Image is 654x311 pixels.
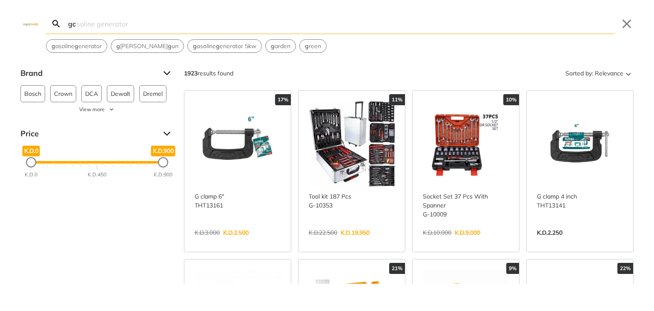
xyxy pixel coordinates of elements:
[617,263,633,274] div: 22%
[187,39,262,53] div: Suggestion: gasoline generator 5kw
[265,39,296,53] div: Suggestion: garden
[305,42,321,51] span: reen
[564,66,634,80] button: Sorted by:Relevance Sort
[271,42,290,51] span: arden
[52,42,55,50] strong: g
[275,94,291,105] div: 17%
[46,40,107,52] button: Select suggestion: gasoline generator
[88,171,106,179] div: K.D.450
[193,42,256,51] span: asoline enerator 5kw
[266,40,295,52] button: Select suggestion: garden
[184,69,198,77] strong: 1923
[54,86,72,102] span: Crown
[595,66,623,80] span: Relevance
[26,157,36,167] div: Minimum Price
[300,40,326,52] button: Select suggestion: green
[50,85,76,102] button: Crown
[52,42,102,51] span: asoline enerator
[46,39,107,53] div: Suggestion: gasoline generator
[51,19,61,29] svg: Search
[389,94,405,105] div: 11%
[111,86,130,102] span: Dewalt
[111,40,184,52] button: Select suggestion: glue gun
[193,42,197,50] strong: g
[184,66,233,80] div: results found
[623,68,634,78] svg: Sort
[143,86,163,102] span: Dremel
[24,86,41,102] span: Bosch
[25,171,37,179] div: K.D.0
[305,42,309,50] strong: g
[81,85,102,102] button: DCA
[111,39,184,53] div: Suggestion: glue gun
[216,42,220,50] strong: g
[389,263,405,274] div: 21%
[20,22,41,26] img: Close
[271,42,275,50] strong: g
[75,42,78,50] strong: g
[79,106,105,113] span: View more
[139,85,166,102] button: Dremel
[20,85,45,102] button: Bosch
[85,86,98,102] span: DCA
[116,42,178,51] span: [PERSON_NAME] un
[20,106,174,113] button: View more
[154,171,172,179] div: K.D.900
[116,42,120,50] strong: g
[66,14,615,34] input: Search…
[188,40,261,52] button: Select suggestion: gasoline generator 5kw
[506,263,519,274] div: 9%
[20,127,157,141] span: Price
[107,85,134,102] button: Dewalt
[503,94,519,105] div: 10%
[168,42,172,50] strong: g
[20,66,157,80] span: Brand
[620,17,634,31] button: Close
[299,39,327,53] div: Suggestion: green
[158,157,168,167] div: Maximum Price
